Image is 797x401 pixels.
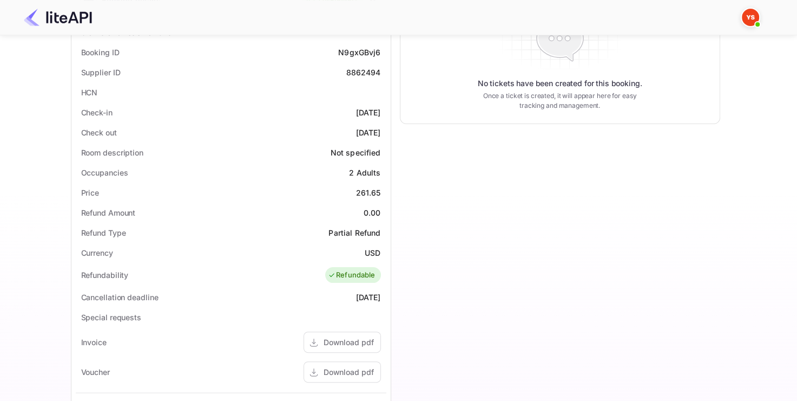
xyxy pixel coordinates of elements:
[81,292,159,303] div: Cancellation deadline
[81,107,113,118] div: Check-in
[24,9,92,26] img: LiteAPI Logo
[356,127,381,138] div: [DATE]
[364,207,381,218] div: 0.00
[81,67,121,78] div: Supplier ID
[81,337,107,348] div: Invoice
[81,47,120,58] div: Booking ID
[346,67,380,78] div: 8862494
[81,187,100,198] div: Price
[742,9,759,26] img: Yandex Support
[478,78,642,89] p: No tickets have been created for this booking.
[365,247,380,258] div: USD
[356,292,381,303] div: [DATE]
[81,366,110,378] div: Voucher
[81,227,126,238] div: Refund Type
[81,269,129,281] div: Refundability
[475,91,645,111] p: Once a ticket is created, it will appear here for easy tracking and management.
[356,107,381,118] div: [DATE]
[349,167,380,178] div: 2 Adults
[81,87,98,98] div: HCN
[81,147,143,158] div: Room description
[331,147,381,158] div: Not specified
[81,167,128,178] div: Occupancies
[328,270,376,281] div: Refundable
[356,187,381,198] div: 261.65
[324,366,374,378] div: Download pdf
[81,207,136,218] div: Refund Amount
[324,337,374,348] div: Download pdf
[328,227,380,238] div: Partial Refund
[338,47,380,58] div: N9gxGBvj6
[81,312,141,323] div: Special requests
[81,247,113,258] div: Currency
[81,127,117,138] div: Check out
